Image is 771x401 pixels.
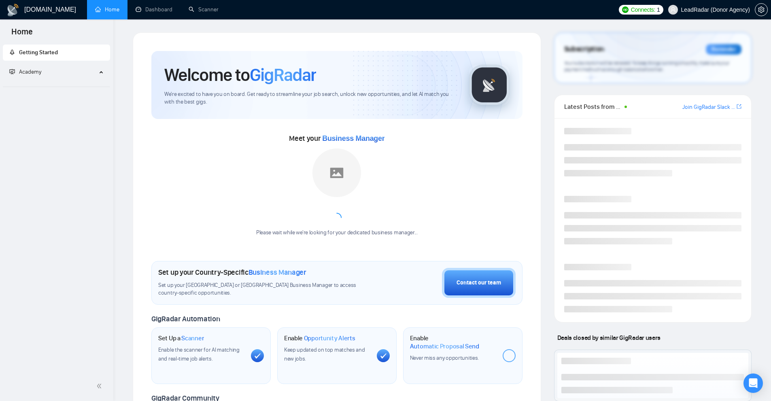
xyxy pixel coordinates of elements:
[19,49,58,56] span: Getting Started
[164,91,456,106] span: We're excited to have you on board. Get ready to streamline your job search, unlock new opportuni...
[622,6,629,13] img: upwork-logo.png
[289,134,384,143] span: Meet your
[631,5,655,14] span: Connects:
[158,282,373,297] span: Set up your [GEOGRAPHIC_DATA] or [GEOGRAPHIC_DATA] Business Manager to access country-specific op...
[682,103,735,112] a: Join GigRadar Slack Community
[670,7,676,13] span: user
[322,134,384,142] span: Business Manager
[136,6,172,13] a: dashboardDashboard
[164,64,316,86] h1: Welcome to
[564,102,622,112] span: Latest Posts from the GigRadar Community
[457,278,501,287] div: Contact our team
[158,346,240,362] span: Enable the scanner for AI matching and real-time job alerts.
[158,268,306,277] h1: Set up your Country-Specific
[151,314,220,323] span: GigRadar Automation
[743,373,763,393] div: Open Intercom Messenger
[284,346,365,362] span: Keep updated on top matches and new jobs.
[284,334,355,342] h1: Enable
[755,6,767,13] span: setting
[706,44,741,55] div: Reminder
[6,4,19,17] img: logo
[96,382,104,390] span: double-left
[249,268,306,277] span: Business Manager
[755,6,768,13] a: setting
[410,334,496,350] h1: Enable
[469,65,510,105] img: gigradar-logo.png
[564,42,604,56] span: Subscription
[3,83,110,89] li: Academy Homepage
[9,69,15,74] span: fund-projection-screen
[95,6,119,13] a: homeHome
[755,3,768,16] button: setting
[442,268,516,298] button: Contact our team
[564,60,729,73] span: Your subscription will be renewed. To keep things running smoothly, make sure your payment method...
[737,103,741,110] span: export
[304,334,355,342] span: Opportunity Alerts
[19,68,41,75] span: Academy
[251,229,423,237] div: Please wait while we're looking for your dedicated business manager...
[657,5,660,14] span: 1
[332,213,342,223] span: loading
[9,68,41,75] span: Academy
[250,64,316,86] span: GigRadar
[181,334,204,342] span: Scanner
[9,49,15,55] span: rocket
[3,45,110,61] li: Getting Started
[410,354,479,361] span: Never miss any opportunities.
[158,334,204,342] h1: Set Up a
[312,149,361,197] img: placeholder.png
[554,331,664,345] span: Deals closed by similar GigRadar users
[737,103,741,110] a: export
[189,6,219,13] a: searchScanner
[5,26,39,43] span: Home
[410,342,479,350] span: Automatic Proposal Send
